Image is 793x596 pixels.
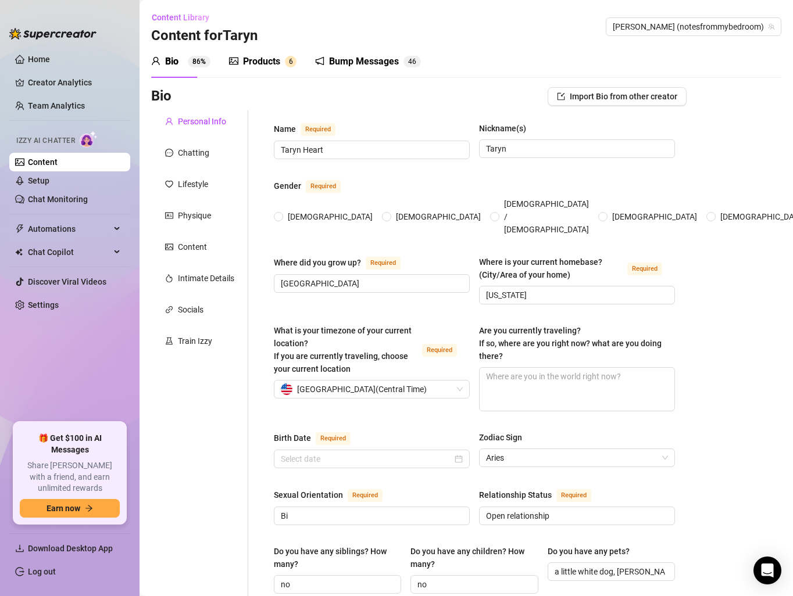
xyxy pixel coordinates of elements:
[274,326,412,374] span: What is your timezone of your current location? If you are currently traveling, choose your curre...
[47,504,80,513] span: Earn now
[165,180,173,188] span: heart
[178,240,207,253] div: Content
[16,135,75,146] span: Izzy AI Chatter
[297,380,427,398] span: [GEOGRAPHIC_DATA] ( Central Time )
[274,179,301,192] div: Gender
[479,256,623,281] div: Where is your current homebase? (City/Area of your home)
[486,142,666,155] input: Nickname(s)
[151,87,172,106] h3: Bio
[274,431,363,445] label: Birth Date
[281,453,452,465] input: Birth Date
[165,337,173,345] span: experiment
[479,431,522,444] div: Zodiac Sign
[178,335,212,347] div: Train Izzy
[499,198,594,236] span: [DEMOGRAPHIC_DATA] / [DEMOGRAPHIC_DATA]
[28,195,88,204] a: Chat Monitoring
[274,179,353,193] label: Gender
[412,58,416,66] span: 6
[229,56,238,66] span: picture
[274,432,311,444] div: Birth Date
[80,131,98,148] img: AI Chatter
[283,210,377,223] span: [DEMOGRAPHIC_DATA]
[306,180,341,193] span: Required
[178,178,208,191] div: Lifestyle
[151,27,258,45] h3: Content for Taryn
[274,122,348,136] label: Name
[281,277,460,290] input: Where did you grow up?
[28,101,85,110] a: Team Analytics
[165,306,173,314] span: link
[557,92,565,100] span: import
[28,243,110,261] span: Chat Copilot
[151,56,160,66] span: user
[274,256,361,269] div: Where did you grow up?
[315,56,324,66] span: notification
[555,565,666,578] input: Do you have any pets?
[479,489,552,501] div: Relationship Status
[28,220,110,238] span: Automations
[274,123,296,135] div: Name
[548,545,630,558] div: Do you have any pets?
[479,431,530,444] label: Zodiac Sign
[410,545,530,570] div: Do you have any children? How many?
[178,272,234,285] div: Intimate Details
[479,326,662,361] span: Are you currently traveling? If so, where are you right now? what are you doing there?
[613,18,774,35] span: Taryn (notesfrommybedroom)
[28,73,121,92] a: Creator Analytics
[608,210,702,223] span: [DEMOGRAPHIC_DATA]
[768,23,775,30] span: team
[753,556,781,584] div: Open Intercom Messenger
[20,460,120,494] span: Share [PERSON_NAME] with a friend, and earn unlimited rewards
[627,263,662,275] span: Required
[28,157,58,167] a: Content
[486,289,666,301] input: Where is your current homebase? (City/Area of your home)
[20,499,120,518] button: Earn nowarrow-right
[366,257,401,270] span: Required
[316,432,351,445] span: Required
[479,488,604,502] label: Relationship Status
[479,122,534,135] label: Nickname(s)
[548,87,687,106] button: Import Bio from other creator
[9,28,97,40] img: logo-BBDzfeDw.svg
[281,509,460,522] input: Sexual Orientation
[281,383,292,395] img: us
[20,433,120,455] span: 🎁 Get $100 in AI Messages
[281,578,392,591] input: Do you have any siblings? How many?
[281,143,460,156] input: Name
[165,117,173,125] span: user
[422,344,457,357] span: Required
[274,256,413,270] label: Where did you grow up?
[28,176,49,185] a: Setup
[479,122,526,135] div: Nickname(s)
[274,489,343,501] div: Sexual Orientation
[289,58,293,66] span: 6
[479,256,675,281] label: Where is your current homebase? (City/Area of your home)
[403,56,421,67] sup: 46
[28,277,106,286] a: Discover Viral Videos
[178,115,226,128] div: Personal Info
[165,149,173,157] span: message
[486,509,666,522] input: Relationship Status
[486,449,668,466] span: Aries
[548,545,638,558] label: Do you have any pets?
[178,146,209,159] div: Chatting
[329,55,399,69] div: Bump Messages
[178,303,203,316] div: Socials
[274,488,395,502] label: Sexual Orientation
[165,243,173,251] span: picture
[274,545,393,570] div: Do you have any siblings? How many?
[85,504,93,512] span: arrow-right
[152,13,209,22] span: Content Library
[165,211,173,220] span: idcard
[274,545,401,570] label: Do you have any siblings? How many?
[301,123,335,136] span: Required
[28,55,50,64] a: Home
[165,274,173,282] span: fire
[15,224,24,234] span: thunderbolt
[408,58,412,66] span: 4
[165,55,178,69] div: Bio
[15,544,24,553] span: download
[417,578,528,591] input: Do you have any children? How many?
[151,8,219,27] button: Content Library
[243,55,280,69] div: Products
